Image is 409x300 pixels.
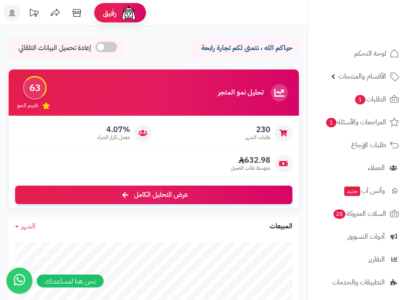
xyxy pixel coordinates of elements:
span: إعادة تحميل البيانات التلقائي [19,43,91,53]
a: الطلبات1 [313,89,404,110]
span: أدوات التسويق [347,231,385,243]
a: التطبيقات والخدمات [313,272,404,293]
span: لوحة التحكم [354,47,386,60]
span: الأقسام والمنتجات [339,70,386,82]
img: ai-face.png [120,4,137,22]
a: لوحة التحكم [313,43,404,64]
p: حياكم الله ، نتمنى لكم تجارة رابحة [197,43,292,53]
a: السلات المتروكة28 [313,203,404,224]
span: معدل تكرار الشراء [97,134,130,141]
span: متوسط طلب العميل [231,164,270,172]
span: الشهر [21,221,35,231]
a: وآتس آبجديد [313,180,404,201]
span: جديد [344,186,360,196]
a: العملاء [313,158,404,178]
span: الطلبات [354,93,386,105]
span: التطبيقات والخدمات [332,276,385,288]
span: التقارير [368,253,385,265]
a: المراجعات والأسئلة1 [313,112,404,133]
a: طلبات الإرجاع [313,135,404,155]
a: عرض التحليل الكامل [15,186,292,204]
h3: تحليل نمو المتجر [218,89,263,97]
span: 632.98 [231,155,270,165]
h3: المبيعات [269,223,292,231]
span: تقييم النمو [17,102,38,109]
span: 4.07% [97,125,130,134]
span: طلبات الشهر [245,134,270,141]
a: أدوات التسويق [313,226,404,247]
a: الشهر [15,221,35,231]
span: السلات المتروكة [333,208,386,220]
span: وآتس آب [343,185,385,197]
span: 1 [355,95,365,104]
span: المراجعات والأسئلة [325,116,386,128]
span: طلبات الإرجاع [351,139,386,151]
span: 230 [245,125,270,134]
span: 1 [326,118,336,127]
a: التقارير [313,249,404,270]
a: تحديثات المنصة [23,4,44,24]
span: عرض التحليل الكامل [134,190,188,200]
span: 28 [333,209,346,219]
span: العملاء [368,162,385,174]
img: logo-2.png [350,22,401,40]
span: رفيق [103,8,117,18]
